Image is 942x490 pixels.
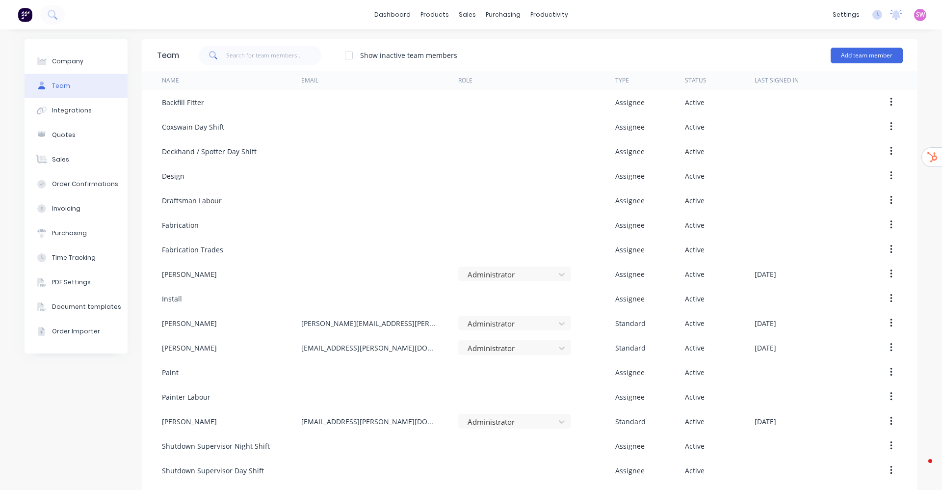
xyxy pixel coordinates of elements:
div: Backfill Fitter [162,97,204,108]
div: Role [458,76,472,85]
div: Status [685,76,706,85]
div: Document templates [52,302,121,311]
div: Active [685,97,705,108]
div: Fabrication [162,220,199,230]
div: products [416,7,454,22]
div: Active [685,367,705,378]
div: [PERSON_NAME] [162,416,217,427]
button: Team [25,74,128,98]
div: Email [301,76,318,85]
div: Team [52,82,70,90]
div: Assignee [615,392,645,402]
div: [DATE] [755,416,776,427]
div: Assignee [615,441,645,451]
iframe: Intercom live chat [909,457,932,480]
div: Active [685,294,705,304]
a: dashboard [369,7,416,22]
div: Painter Labour [162,392,210,402]
div: Active [685,269,705,279]
img: Factory [18,7,32,22]
div: sales [454,7,481,22]
div: [PERSON_NAME] [162,318,217,328]
button: Order Importer [25,319,128,344]
div: [DATE] [755,269,776,279]
div: PDF Settings [52,278,91,287]
div: Shutdown Supervisor Day Shift [162,465,264,476]
div: Paint [162,367,179,378]
div: [PERSON_NAME] [162,269,217,279]
div: Integrations [52,106,92,115]
div: Assignee [615,245,645,255]
button: Company [25,49,128,74]
button: PDF Settings [25,270,128,295]
input: Search for team members... [226,46,322,65]
div: Install [162,294,182,304]
div: [DATE] [755,343,776,353]
div: Standard [615,318,646,328]
div: Assignee [615,122,645,132]
div: Order Importer [52,327,100,336]
div: Active [685,343,705,353]
span: SW [916,10,925,19]
div: Active [685,245,705,255]
div: Standard [615,343,646,353]
div: Active [685,441,705,451]
div: Assignee [615,294,645,304]
div: Assignee [615,146,645,157]
div: purchasing [481,7,525,22]
div: settings [828,7,864,22]
div: Coxswain Day Shift [162,122,224,132]
div: [PERSON_NAME] [162,343,217,353]
div: Deckhand / Spotter Day Shift [162,146,257,157]
div: Active [685,318,705,328]
button: Invoicing [25,196,128,221]
div: [DATE] [755,318,776,328]
button: Add team member [831,48,903,63]
div: Active [685,195,705,206]
div: Draftsman Labour [162,195,222,206]
button: Time Tracking [25,245,128,270]
div: Assignee [615,220,645,230]
div: Time Tracking [52,253,96,262]
div: Company [52,57,83,66]
button: Purchasing [25,221,128,245]
div: Show inactive team members [360,50,457,60]
div: Standard [615,416,646,427]
button: Document templates [25,295,128,319]
button: Quotes [25,123,128,147]
div: Sales [52,155,69,164]
button: Order Confirmations [25,172,128,196]
div: Assignee [615,171,645,181]
div: Assignee [615,367,645,378]
div: [EMAIL_ADDRESS][PERSON_NAME][DOMAIN_NAME] [301,416,439,427]
div: Type [615,76,629,85]
button: Sales [25,147,128,172]
div: Purchasing [52,229,87,238]
div: productivity [525,7,573,22]
div: Invoicing [52,204,80,213]
div: Fabrication Trades [162,245,223,255]
div: Active [685,171,705,181]
div: Team [157,50,179,61]
div: Last signed in [755,76,799,85]
div: Assignee [615,195,645,206]
div: Active [685,416,705,427]
div: Quotes [52,131,76,139]
div: Shutdown Supervisor Night Shift [162,441,270,451]
div: Design [162,171,184,181]
div: Name [162,76,179,85]
button: Integrations [25,98,128,123]
div: Active [685,122,705,132]
div: Active [685,392,705,402]
div: Active [685,146,705,157]
div: Active [685,465,705,476]
div: Order Confirmations [52,180,118,189]
div: Active [685,220,705,230]
div: Assignee [615,269,645,279]
div: Assignee [615,97,645,108]
div: Assignee [615,465,645,476]
div: [PERSON_NAME][EMAIL_ADDRESS][PERSON_NAME][DOMAIN_NAME] [301,318,439,328]
div: [EMAIL_ADDRESS][PERSON_NAME][DOMAIN_NAME] [301,343,439,353]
